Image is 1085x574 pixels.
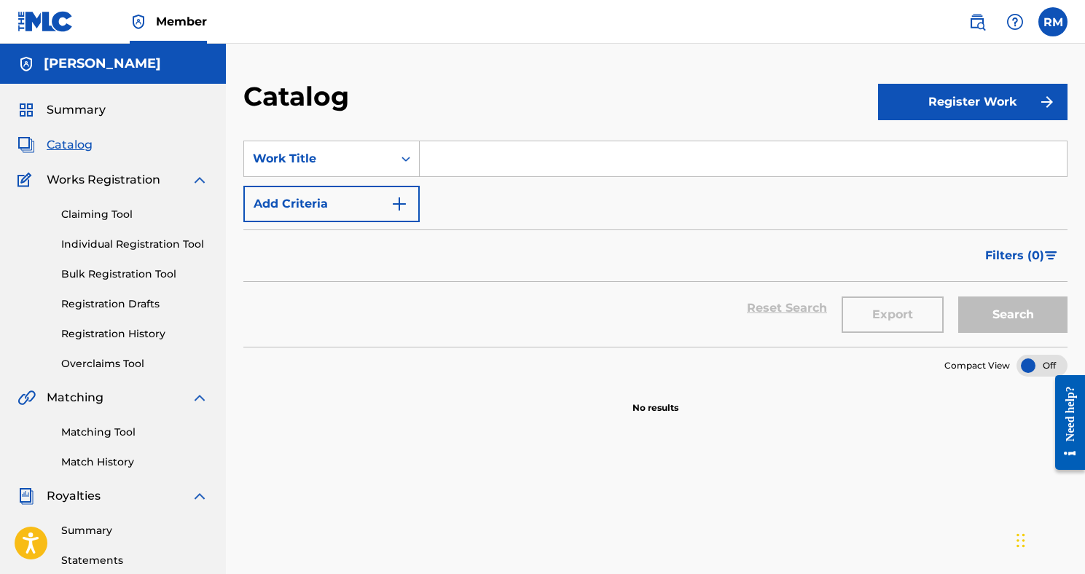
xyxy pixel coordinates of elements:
img: Top Rightsholder [130,13,147,31]
img: expand [191,487,208,505]
img: filter [1045,251,1057,260]
iframe: Chat Widget [1012,504,1085,574]
img: Works Registration [17,171,36,189]
a: SummarySummary [17,101,106,119]
a: Summary [61,523,208,538]
a: Statements [61,553,208,568]
div: Drag [1017,519,1025,562]
span: Compact View [944,359,1010,372]
img: search [968,13,986,31]
img: 9d2ae6d4665cec9f34b9.svg [391,195,408,213]
h5: Randall Bryce Mauldin [44,55,161,72]
button: Register Work [878,84,1068,120]
img: Matching [17,389,36,406]
img: expand [191,171,208,189]
a: Bulk Registration Tool [61,267,208,282]
img: Catalog [17,136,35,154]
span: Summary [47,101,106,119]
a: Registration Drafts [61,296,208,312]
img: f7272a7cc735f4ea7f67.svg [1038,93,1056,111]
span: Member [156,13,207,30]
span: Filters ( 0 ) [985,247,1044,264]
span: Catalog [47,136,93,154]
a: Individual Registration Tool [61,237,208,252]
span: Royalties [47,487,101,505]
iframe: Resource Center [1044,363,1085,483]
div: User Menu [1038,7,1068,36]
a: Overclaims Tool [61,356,208,371]
div: Help [1000,7,1030,36]
span: Works Registration [47,171,160,189]
a: Matching Tool [61,425,208,440]
img: Accounts [17,55,35,73]
a: Public Search [963,7,992,36]
img: MLC Logo [17,11,74,32]
a: Claiming Tool [61,207,208,222]
img: expand [191,389,208,406]
form: Search Form [243,141,1068,347]
button: Filters (0) [976,237,1068,274]
img: Royalties [17,487,35,505]
a: CatalogCatalog [17,136,93,154]
a: Registration History [61,326,208,342]
img: help [1006,13,1024,31]
img: Summary [17,101,35,119]
p: No results [632,384,678,414]
div: Work Title [253,150,384,168]
a: Match History [61,455,208,470]
h2: Catalog [243,80,356,113]
button: Add Criteria [243,186,420,222]
span: Matching [47,389,103,406]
